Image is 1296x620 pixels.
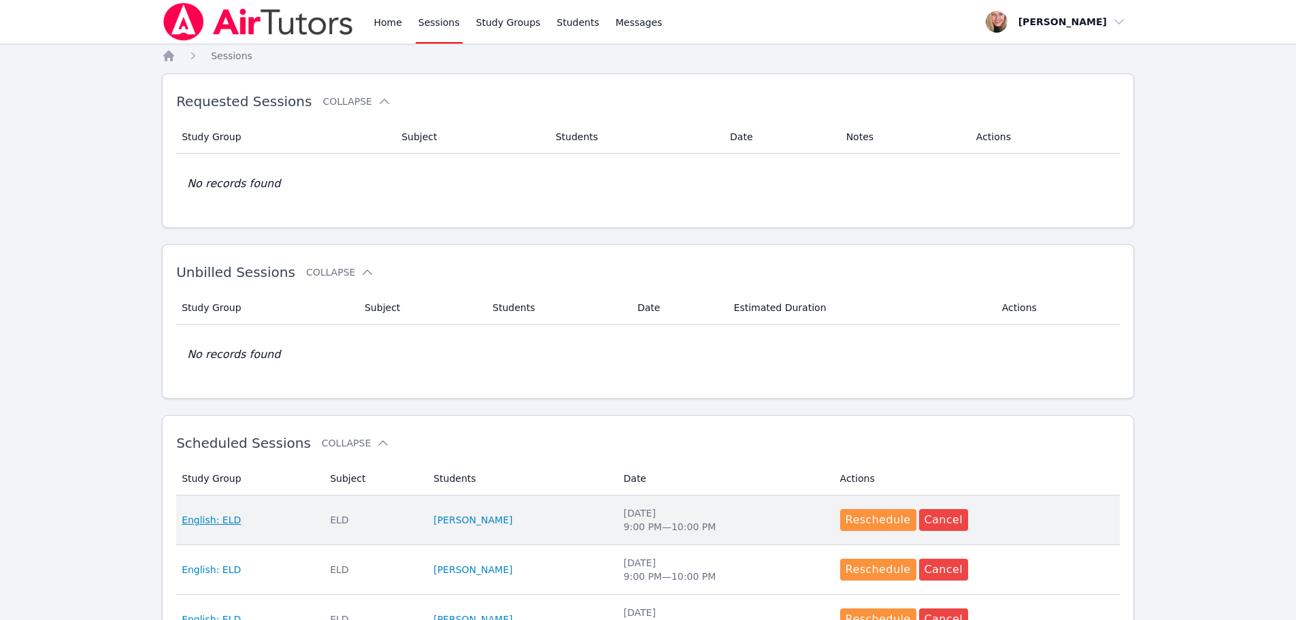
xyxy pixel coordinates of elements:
th: Study Group [176,120,393,154]
tr: English: ELDELD[PERSON_NAME][DATE]9:00 PM—10:00 PMRescheduleCancel [176,545,1120,595]
th: Date [616,462,832,495]
span: Scheduled Sessions [176,435,311,451]
button: Reschedule [840,559,916,581]
a: [PERSON_NAME] [433,513,512,527]
tr: English: ELDELD[PERSON_NAME][DATE]9:00 PM—10:00 PMRescheduleCancel [176,495,1120,545]
th: Notes [838,120,968,154]
div: ELD [330,513,417,527]
th: Study Group [176,291,356,325]
img: Air Tutors [162,3,354,41]
th: Study Group [176,462,322,495]
th: Students [425,462,615,495]
th: Actions [832,462,1120,495]
th: Students [548,120,722,154]
td: No records found [176,325,1120,385]
button: Reschedule [840,509,916,531]
th: Date [722,120,838,154]
a: English: ELD [182,563,241,576]
th: Actions [994,291,1120,325]
a: Sessions [211,49,252,63]
div: [DATE] 9:00 PM — 10:00 PM [624,556,824,583]
th: Subject [322,462,425,495]
span: Requested Sessions [176,93,312,110]
th: Subject [356,291,484,325]
span: Messages [616,16,663,29]
th: Date [629,291,726,325]
span: Unbilled Sessions [176,264,295,280]
th: Actions [968,120,1120,154]
button: Collapse [322,436,390,450]
button: Collapse [306,265,374,279]
a: English: ELD [182,513,241,527]
th: Estimated Duration [726,291,994,325]
th: Students [484,291,629,325]
button: Cancel [919,509,969,531]
td: No records found [176,154,1120,214]
button: Collapse [322,95,391,108]
nav: Breadcrumb [162,49,1134,63]
th: Subject [393,120,548,154]
button: Cancel [919,559,969,581]
div: ELD [330,563,417,576]
span: Sessions [211,50,252,61]
div: [DATE] 9:00 PM — 10:00 PM [624,506,824,534]
a: [PERSON_NAME] [433,563,512,576]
